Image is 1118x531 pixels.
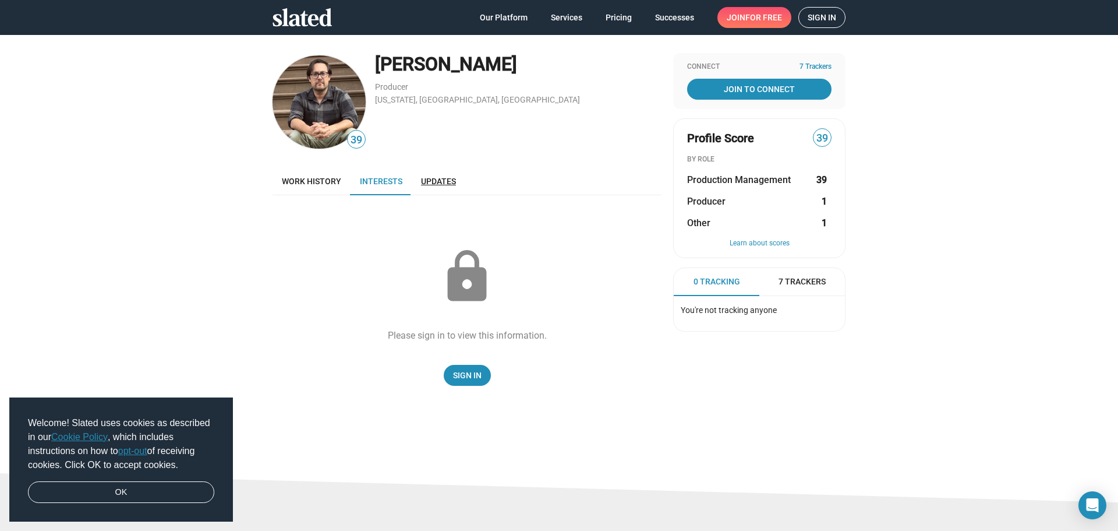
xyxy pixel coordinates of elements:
[816,174,827,186] strong: 39
[717,7,791,28] a: Joinfor free
[687,217,710,229] span: Other
[470,7,537,28] a: Our Platform
[118,446,147,456] a: opt-out
[646,7,703,28] a: Successes
[813,131,831,146] span: 39
[28,416,214,472] span: Welcome! Slated uses cookies as described in our , which includes instructions on how to of recei...
[822,217,827,229] strong: 1
[655,7,694,28] span: Successes
[687,62,832,72] div: Connect
[438,248,496,306] mat-icon: lock
[822,195,827,208] strong: 1
[808,8,836,27] span: Sign in
[799,62,832,72] span: 7 Trackers
[273,55,366,149] img: Steven Carbajal
[444,365,491,386] a: Sign In
[779,276,826,287] span: 7 Trackers
[687,195,726,208] span: Producer
[606,7,632,28] span: Pricing
[273,167,351,195] a: Work history
[596,7,641,28] a: Pricing
[453,365,482,386] span: Sign In
[542,7,592,28] a: Services
[348,132,365,148] span: 39
[51,432,108,442] a: Cookie Policy
[282,177,341,186] span: Work history
[687,239,832,248] button: Learn about scores
[551,7,582,28] span: Services
[798,7,845,28] a: Sign in
[727,7,782,28] span: Join
[375,52,661,77] div: [PERSON_NAME]
[745,7,782,28] span: for free
[687,174,791,186] span: Production Management
[681,305,777,315] span: You're not tracking anyone
[480,7,528,28] span: Our Platform
[9,398,233,522] div: cookieconsent
[360,177,402,186] span: Interests
[412,167,465,195] a: Updates
[375,95,580,104] a: [US_STATE], [GEOGRAPHIC_DATA], [GEOGRAPHIC_DATA]
[689,79,829,100] span: Join To Connect
[375,82,408,92] a: Producer
[687,79,832,100] a: Join To Connect
[388,329,547,342] div: Please sign in to view this information.
[421,177,456,186] span: Updates
[687,131,754,146] span: Profile Score
[687,155,832,164] div: BY ROLE
[351,167,412,195] a: Interests
[1078,491,1106,519] div: Open Intercom Messenger
[28,481,214,504] a: dismiss cookie message
[694,276,740,287] span: 0 Tracking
